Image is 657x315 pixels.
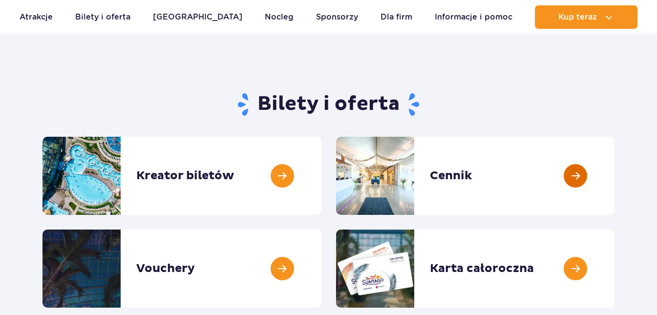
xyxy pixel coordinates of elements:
[153,5,242,29] a: [GEOGRAPHIC_DATA]
[42,92,615,117] h1: Bilety i oferta
[265,5,294,29] a: Nocleg
[535,5,637,29] button: Kup teraz
[435,5,512,29] a: Informacje i pomoc
[381,5,412,29] a: Dla firm
[316,5,358,29] a: Sponsorzy
[75,5,130,29] a: Bilety i oferta
[20,5,53,29] a: Atrakcje
[558,13,597,21] span: Kup teraz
